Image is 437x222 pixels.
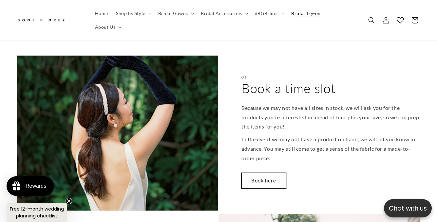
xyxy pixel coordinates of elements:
p: In the event we may not have a product on hand, we will let you know in advance. You may still co... [241,135,421,163]
a: Home [91,7,112,20]
img: Bone and Grey Bridal [16,15,66,26]
button: Open chatbox [384,199,432,217]
a: Bone and Grey Bridal [14,12,85,28]
button: Close teaser [66,198,72,204]
summary: Bridal Gowns [154,7,197,20]
summary: Shop by Style [112,7,154,20]
span: Bridal Gowns [158,10,188,16]
summary: Search [364,13,379,27]
summary: About Us [91,20,124,34]
img: Sasha Black Velvet Gloves | Bone & Grey Bridal Accessories [17,56,218,211]
span: Home [95,10,108,16]
span: #BGBrides [255,10,278,16]
span: About Us [95,24,116,30]
span: Free 12-month wedding planning checklist [10,206,64,219]
span: Bridal Accessories [201,10,242,16]
p: 01 [241,75,247,79]
div: Rewards [26,183,46,189]
div: Free 12-month wedding planning checklistClose teaser [7,203,67,222]
summary: Bridal Accessories [197,7,251,20]
p: Because we may not have all sizes in stock, we will ask you for the products you're interested in... [241,103,421,131]
span: Bridal Try-on [291,10,321,16]
h2: Book a time slot [241,80,336,97]
a: Bridal Try-on [287,7,325,20]
a: Book here [241,173,286,188]
summary: #BGBrides [251,7,287,20]
p: Chat with us [384,204,432,213]
span: Shop by Style [116,10,145,16]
